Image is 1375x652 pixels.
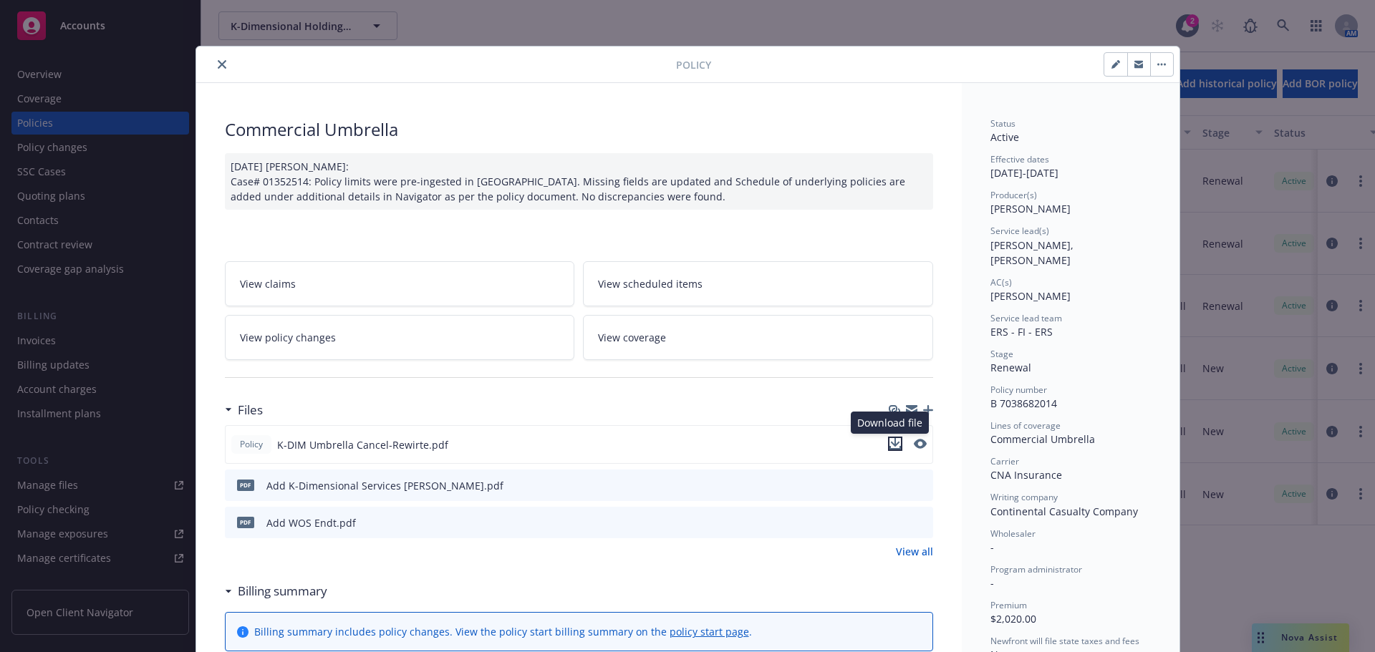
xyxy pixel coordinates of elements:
[225,153,933,210] div: [DATE] [PERSON_NAME]: Case# 01352514: Policy limits were pre-ingested in [GEOGRAPHIC_DATA]. Missi...
[990,153,1049,165] span: Effective dates
[225,401,263,419] div: Files
[598,276,703,291] span: View scheduled items
[225,315,575,360] a: View policy changes
[583,261,933,306] a: View scheduled items
[254,624,752,639] div: Billing summary includes policy changes. View the policy start billing summary on the .
[990,348,1013,360] span: Stage
[990,289,1071,303] span: [PERSON_NAME]
[240,276,296,291] span: View claims
[676,57,711,72] span: Policy
[237,480,254,490] span: pdf
[990,468,1062,482] span: CNA Insurance
[266,515,356,530] div: Add WOS Endt.pdf
[990,419,1061,432] span: Lines of coverage
[237,438,266,451] span: Policy
[990,576,994,590] span: -
[990,276,1012,288] span: AC(s)
[583,315,933,360] a: View coverage
[237,517,254,527] span: pdf
[598,330,666,345] span: View coverage
[238,401,263,419] h3: Files
[277,437,448,452] span: K-DIM Umbrella Cancel-Rewirte.pdf
[990,202,1071,215] span: [PERSON_NAME]
[990,491,1058,503] span: Writing company
[225,261,575,306] a: View claims
[225,117,933,142] div: Commercial Umbrella
[914,437,927,453] button: preview file
[915,478,927,493] button: preview file
[990,563,1082,575] span: Program administrator
[892,478,903,493] button: download file
[990,312,1062,324] span: Service lead team
[990,130,1019,144] span: Active
[990,225,1049,237] span: Service lead(s)
[990,117,1015,130] span: Status
[990,455,1019,467] span: Carrier
[990,540,994,554] span: -
[990,238,1076,267] span: [PERSON_NAME], [PERSON_NAME]
[990,189,1037,201] span: Producer(s)
[990,527,1036,540] span: Wholesaler
[990,432,1151,447] div: Commercial Umbrella
[990,396,1057,410] span: B 7038682014
[915,515,927,530] button: preview file
[213,56,231,73] button: close
[888,437,902,451] button: download file
[914,439,927,449] button: preview file
[990,384,1047,396] span: Policy number
[990,599,1027,611] span: Premium
[266,478,503,493] div: Add K-Dimensional Services [PERSON_NAME].pdf
[670,625,749,638] a: policy start page
[990,505,1138,518] span: Continental Casualty Company
[990,325,1053,339] span: ERS - FI - ERS
[990,612,1036,626] span: $2,020.00
[240,330,336,345] span: View policy changes
[896,544,933,559] a: View all
[851,412,929,434] div: Download file
[888,437,902,453] button: download file
[990,635,1139,647] span: Newfront will file state taxes and fees
[990,361,1031,374] span: Renewal
[990,153,1151,180] div: [DATE] - [DATE]
[238,582,327,600] h3: Billing summary
[892,515,903,530] button: download file
[225,582,327,600] div: Billing summary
